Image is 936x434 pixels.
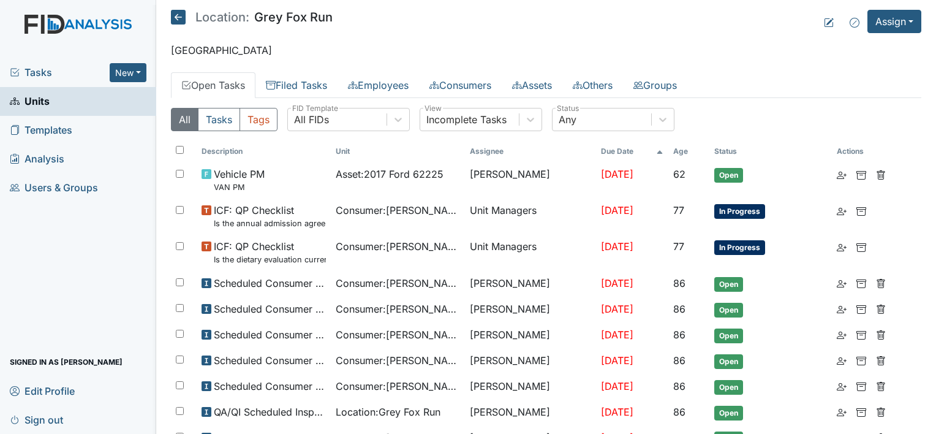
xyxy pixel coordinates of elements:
[171,43,921,58] p: [GEOGRAPHIC_DATA]
[601,277,633,289] span: [DATE]
[673,168,685,180] span: 62
[623,72,687,98] a: Groups
[856,379,866,394] a: Archive
[502,72,562,98] a: Assets
[214,167,265,193] span: Vehicle PM VAN PM
[714,240,765,255] span: In Progress
[10,410,63,429] span: Sign out
[714,406,743,421] span: Open
[336,203,460,218] span: Consumer : [PERSON_NAME]
[673,303,685,315] span: 86
[171,108,198,131] button: All
[856,405,866,419] a: Archive
[255,72,338,98] a: Filed Tasks
[465,198,596,234] td: Unit Managers
[601,204,633,216] span: [DATE]
[709,141,832,162] th: Toggle SortBy
[673,240,684,253] span: 77
[714,303,743,318] span: Open
[336,405,440,419] span: Location : Grey Fox Run
[10,92,50,111] span: Units
[171,72,255,98] a: Open Tasks
[110,63,146,82] button: New
[856,302,866,316] a: Archive
[601,168,633,180] span: [DATE]
[214,379,326,394] span: Scheduled Consumer Chart Review
[465,400,596,425] td: [PERSON_NAME]
[294,112,329,127] div: All FIDs
[197,141,331,162] th: Toggle SortBy
[876,276,886,291] a: Delete
[195,11,249,23] span: Location:
[856,353,866,368] a: Archive
[856,239,866,254] a: Archive
[673,354,685,367] span: 86
[331,141,465,162] th: Toggle SortBy
[856,327,866,342] a: Archive
[10,65,110,80] a: Tasks
[465,348,596,374] td: [PERSON_NAME]
[336,327,460,342] span: Consumer : [PERSON_NAME]
[876,353,886,368] a: Delete
[198,108,240,131] button: Tasks
[596,141,668,162] th: Toggle SortBy
[876,167,886,181] a: Delete
[214,353,326,368] span: Scheduled Consumer Chart Review
[465,322,596,348] td: [PERSON_NAME]
[601,240,633,253] span: [DATE]
[171,108,277,131] div: Type filter
[171,10,333,25] h5: Grey Fox Run
[673,204,684,216] span: 77
[876,379,886,394] a: Delete
[336,167,443,181] span: Asset : 2017 Ford 62225
[673,406,685,418] span: 86
[214,276,326,291] span: Scheduled Consumer Chart Review
[336,353,460,368] span: Consumer : [PERSON_NAME]
[214,254,326,265] small: Is the dietary evaluation current? (document the date in the comment section)
[714,329,743,343] span: Open
[601,303,633,315] span: [DATE]
[10,381,75,400] span: Edit Profile
[465,141,596,162] th: Assignee
[465,374,596,400] td: [PERSON_NAME]
[465,297,596,322] td: [PERSON_NAME]
[856,276,866,291] a: Archive
[465,162,596,198] td: [PERSON_NAME]
[856,203,866,218] a: Archive
[214,327,326,342] span: Scheduled Consumer Chart Review
[876,327,886,342] a: Delete
[714,204,765,219] span: In Progress
[668,141,709,162] th: Toggle SortBy
[10,352,123,371] span: Signed in as [PERSON_NAME]
[176,146,184,154] input: Toggle All Rows Selected
[601,380,633,392] span: [DATE]
[419,72,502,98] a: Consumers
[214,239,326,265] span: ICF: QP Checklist Is the dietary evaluation current? (document the date in the comment section)
[214,405,326,419] span: QA/QI Scheduled Inspection
[601,406,633,418] span: [DATE]
[336,379,460,394] span: Consumer : [PERSON_NAME]
[214,203,326,229] span: ICF: QP Checklist Is the annual admission agreement current? (document the date in the comment se...
[336,239,460,254] span: Consumer : [PERSON_NAME]
[559,112,576,127] div: Any
[714,380,743,395] span: Open
[338,72,419,98] a: Employees
[714,354,743,369] span: Open
[214,181,265,193] small: VAN PM
[876,302,886,316] a: Delete
[465,271,596,297] td: [PERSON_NAME]
[673,380,685,392] span: 86
[714,168,743,183] span: Open
[10,150,64,169] span: Analysis
[336,276,460,291] span: Consumer : [PERSON_NAME]
[562,72,623,98] a: Others
[714,277,743,292] span: Open
[214,218,326,229] small: Is the annual admission agreement current? (document the date in the comment section)
[856,167,866,181] a: Archive
[336,302,460,316] span: Consumer : [PERSON_NAME]
[673,329,685,341] span: 86
[214,302,326,316] span: Scheduled Consumer Chart Review
[10,121,72,140] span: Templates
[601,329,633,341] span: [DATE]
[10,178,98,197] span: Users & Groups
